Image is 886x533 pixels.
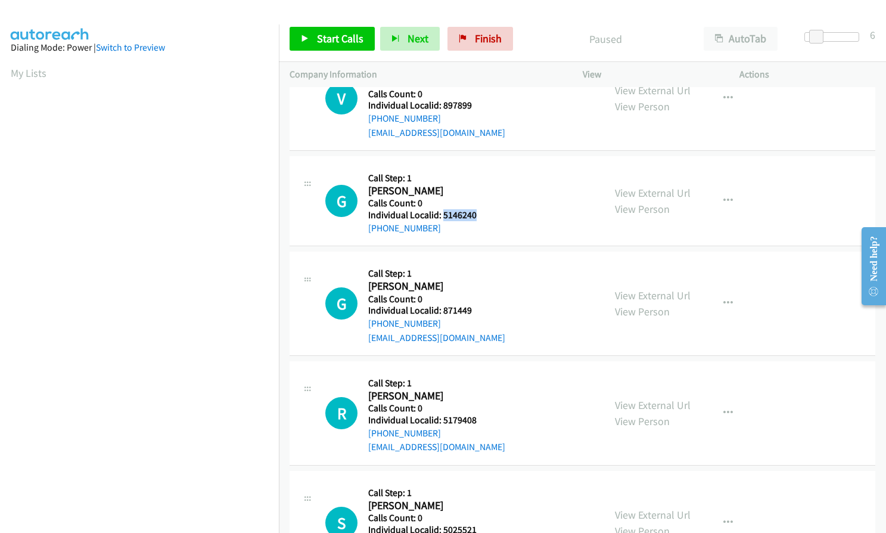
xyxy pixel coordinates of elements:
a: View Person [615,305,670,318]
a: View Person [615,414,670,428]
p: Paused [529,31,682,47]
a: View Person [615,100,670,113]
div: 6 [870,27,875,43]
a: [EMAIL_ADDRESS][DOMAIN_NAME] [368,332,505,343]
h5: Call Step: 1 [368,377,505,389]
iframe: Resource Center [851,219,886,314]
h5: Calls Count: 0 [368,197,490,209]
a: [PHONE_NUMBER] [368,318,441,329]
p: View [583,67,719,82]
h2: [PERSON_NAME] [368,499,490,513]
a: View External Url [615,398,691,412]
h1: V [325,82,357,114]
span: Finish [475,32,502,45]
a: View Person [615,202,670,216]
h1: G [325,185,357,217]
a: Start Calls [290,27,375,51]
h5: Call Step: 1 [368,487,505,499]
h5: Call Step: 1 [368,268,505,280]
h1: R [325,397,357,429]
button: AutoTab [704,27,778,51]
h1: G [325,287,357,320]
p: Actions [739,67,875,82]
a: View External Url [615,186,691,200]
h5: Calls Count: 0 [368,512,505,524]
h5: Individual Localid: 5179408 [368,414,505,426]
button: Next [380,27,440,51]
span: Next [408,32,428,45]
h5: Individual Localid: 5146240 [368,209,490,221]
h5: Individual Localid: 871449 [368,305,505,317]
a: [EMAIL_ADDRESS][DOMAIN_NAME] [368,127,505,138]
h2: [PERSON_NAME] [368,280,490,293]
h5: Calls Count: 0 [368,293,505,305]
a: [PHONE_NUMBER] [368,427,441,439]
h5: Calls Count: 0 [368,402,505,414]
a: View External Url [615,289,691,302]
h5: Call Step: 1 [368,172,490,184]
h2: [PERSON_NAME] [368,389,490,403]
p: Company Information [290,67,561,82]
h5: Calls Count: 0 [368,88,505,100]
a: [PHONE_NUMBER] [368,222,441,234]
div: The call is yet to be attempted [325,287,357,320]
a: Switch to Preview [96,42,165,53]
div: The call is yet to be attempted [325,397,357,429]
a: Finish [447,27,513,51]
a: [EMAIL_ADDRESS][DOMAIN_NAME] [368,441,505,453]
span: Start Calls [317,32,363,45]
a: My Lists [11,66,46,80]
a: View External Url [615,83,691,97]
h5: Individual Localid: 897899 [368,100,505,111]
h2: [PERSON_NAME] [368,184,490,198]
div: Dialing Mode: Power | [11,41,268,55]
a: View External Url [615,508,691,522]
a: [PHONE_NUMBER] [368,113,441,124]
